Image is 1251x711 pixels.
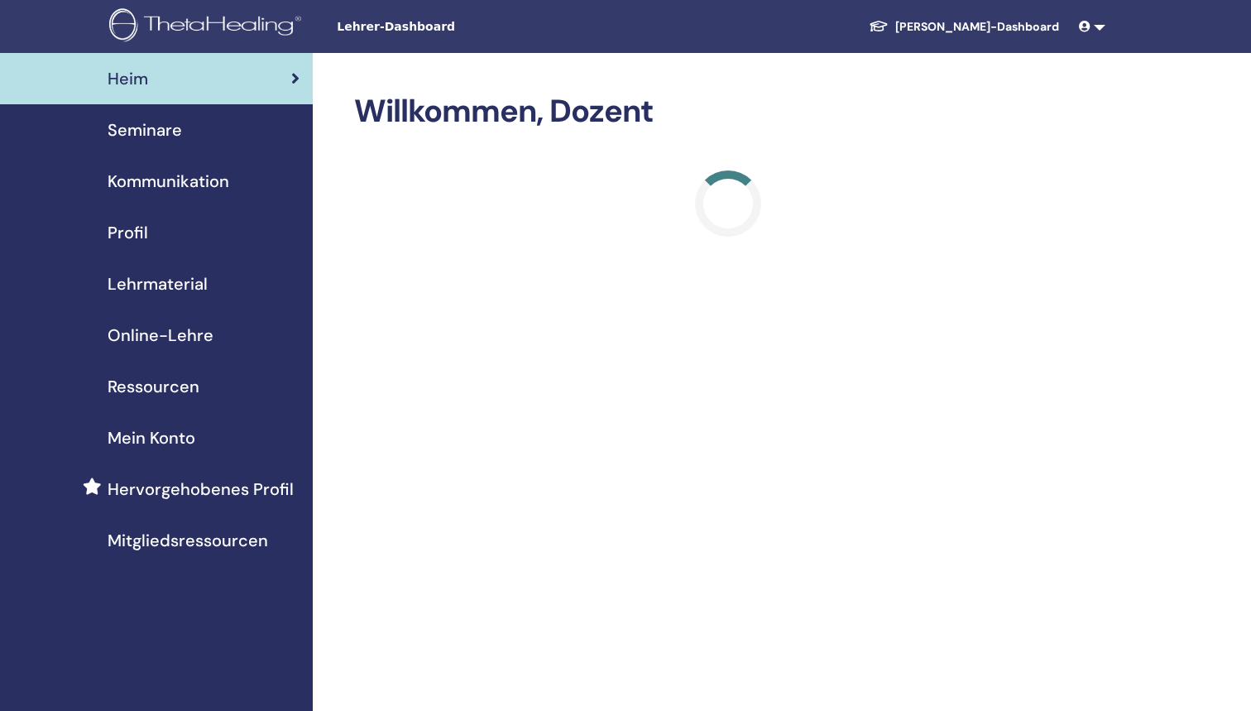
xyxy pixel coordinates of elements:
[108,118,182,142] span: Seminare
[354,93,1102,131] h2: Willkommen, Dozent
[869,19,889,33] img: graduation-cap-white.svg
[337,18,585,36] span: Lehrer-Dashboard
[108,477,294,502] span: Hervorgehobenes Profil
[108,271,208,296] span: Lehrmaterial
[108,425,195,450] span: Mein Konto
[108,323,213,348] span: Online-Lehre
[108,66,148,91] span: Heim
[108,169,229,194] span: Kommunikation
[108,528,268,553] span: Mitgliedsressourcen
[856,12,1072,42] a: [PERSON_NAME]-Dashboard
[109,8,307,46] img: logo.png
[108,220,148,245] span: Profil
[108,374,199,399] span: Ressourcen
